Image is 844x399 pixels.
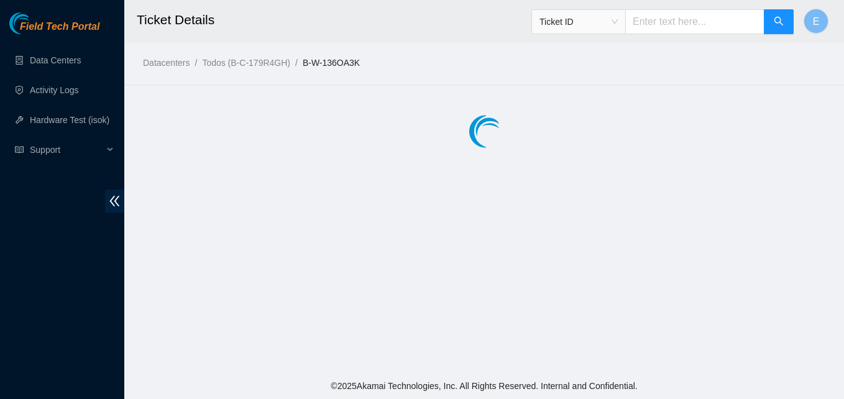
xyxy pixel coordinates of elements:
a: Datacenters [143,58,190,68]
span: read [15,145,24,154]
button: E [804,9,828,34]
span: / [295,58,298,68]
button: search [764,9,794,34]
span: Support [30,137,103,162]
input: Enter text here... [625,9,764,34]
span: / [195,58,197,68]
img: Akamai Technologies [9,12,63,34]
footer: © 2025 Akamai Technologies, Inc. All Rights Reserved. Internal and Confidential. [124,373,844,399]
span: Field Tech Portal [20,21,99,33]
a: B-W-136OA3K [303,58,360,68]
span: double-left [105,190,124,213]
a: Hardware Test (isok) [30,115,109,125]
a: Data Centers [30,55,81,65]
span: search [774,16,784,28]
a: Akamai TechnologiesField Tech Portal [9,22,99,39]
a: Todos (B-C-179R4GH) [202,58,290,68]
a: Activity Logs [30,85,79,95]
span: E [813,14,820,29]
span: Ticket ID [539,12,618,31]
